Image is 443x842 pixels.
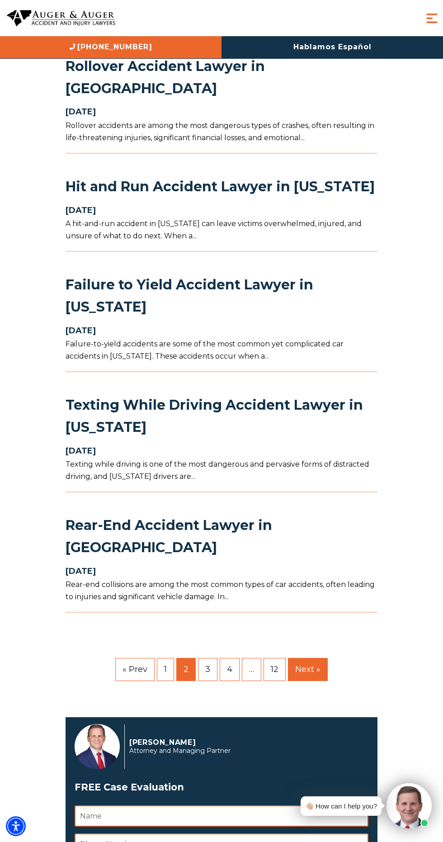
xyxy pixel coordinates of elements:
a: 3 [198,658,217,681]
a: 4 [220,658,240,681]
span: … [242,658,261,681]
strong: [DATE] [66,446,96,456]
img: Intaker widget Avatar [386,783,432,828]
a: « Prev [115,658,155,681]
span: FREE Case Evaluation [75,779,368,796]
button: Menu [424,10,440,26]
a: 12 [264,658,286,681]
img: Herbert Auger [75,724,120,769]
strong: [DATE] [66,205,96,215]
div: Accessibility Menu [6,816,26,836]
nav: Posts pagination [60,658,383,681]
input: Name [75,805,368,827]
strong: [DATE] [66,326,96,336]
a: Rear-End Accident Lawyer in [GEOGRAPHIC_DATA] [66,517,272,556]
span: Attorney and Managing Partner [129,747,355,755]
a: Texting While Driving Accident Lawyer in [US_STATE] [66,397,363,435]
p: Rear-end collisions are among the most common types of car accidents, often leading to injuries a... [66,578,377,603]
p: Rollover accidents are among the most dangerous types of crashes, often resulting in life-threate... [66,119,377,144]
a: 1 [157,658,174,681]
a: Next » [288,658,328,681]
p: Texting while driving is one of the most dangerous and pervasive forms of distracted driving, and... [66,458,377,482]
div: 👋🏼 How can I help you? [305,800,377,812]
a: Rollover Accident Lawyer in [GEOGRAPHIC_DATA] [66,58,265,97]
p: [PERSON_NAME] [129,738,355,747]
a: Failure to Yield Accident Lawyer in [US_STATE] [66,276,313,315]
p: A hit-and-run accident in [US_STATE] can leave victims overwhelmed, injured, and unsure of what t... [66,218,377,242]
strong: [DATE] [66,566,96,576]
strong: [DATE] [66,107,96,117]
p: Failure-to-yield accidents are some of the most common yet complicated car accidents in [US_STATE... [66,338,377,362]
span: 2 [176,658,196,681]
a: Hit and Run Accident Lawyer in [US_STATE] [66,178,375,195]
a: Hablamos Español [221,36,443,58]
img: Auger & Auger Accident and Injury Lawyers Logo [7,10,115,27]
